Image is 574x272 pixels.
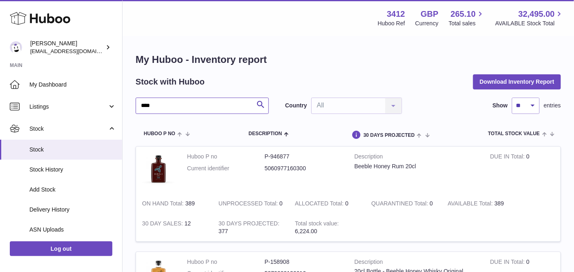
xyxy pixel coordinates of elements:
strong: ON HAND Total [142,200,185,209]
strong: 3412 [387,9,405,20]
strong: Description [355,258,478,268]
dd: 5060977160300 [265,165,342,172]
h2: Stock with Huboo [136,76,205,87]
span: My Dashboard [29,81,116,89]
span: Description [248,131,282,136]
dt: Huboo P no [187,153,265,161]
span: Listings [29,103,107,111]
dd: P-946877 [265,153,342,161]
span: AVAILABLE Stock Total [495,20,564,27]
span: Total stock value [488,131,540,136]
dt: Current identifier [187,165,265,172]
span: Total sales [449,20,485,27]
strong: DUE IN Total [490,259,526,267]
td: 0 [484,147,561,194]
strong: GBP [421,9,438,20]
td: 0 [212,194,289,214]
span: entries [544,102,561,109]
a: 32,495.00 AVAILABLE Stock Total [495,9,564,27]
div: Beeble Honey Rum 20cl [355,163,478,170]
strong: Description [355,153,478,163]
strong: AVAILABLE Total [448,200,494,209]
span: 6,224.00 [295,228,317,234]
td: 377 [212,214,289,241]
label: Show [493,102,508,109]
span: Stock History [29,166,116,174]
span: Delivery History [29,206,116,214]
strong: 30 DAYS PROJECTED [219,220,279,229]
span: Stock [29,125,107,133]
span: 0 [430,200,433,207]
span: Add Stock [29,186,116,194]
strong: QUARANTINED Total [371,200,430,209]
div: [PERSON_NAME] [30,40,104,55]
span: Huboo P no [144,131,175,136]
h1: My Huboo - Inventory report [136,53,561,66]
td: 389 [136,194,212,214]
dd: P-158908 [265,258,342,266]
a: Log out [10,241,112,256]
dt: Huboo P no [187,258,265,266]
img: info@beeble.buzz [10,41,22,54]
strong: UNPROCESSED Total [219,200,279,209]
span: ASN Uploads [29,226,116,234]
strong: DUE IN Total [490,153,526,162]
span: 265.10 [451,9,476,20]
a: 265.10 Total sales [449,9,485,27]
img: product image [142,153,175,185]
strong: Total stock value [295,220,339,229]
span: 30 DAYS PROJECTED [364,133,415,138]
div: Currency [415,20,439,27]
span: [EMAIL_ADDRESS][DOMAIN_NAME] [30,48,120,54]
label: Country [285,102,307,109]
div: Huboo Ref [378,20,405,27]
td: 389 [442,194,518,214]
strong: 30 DAY SALES [142,220,185,229]
strong: ALLOCATED Total [295,200,345,209]
td: 12 [136,214,212,241]
span: Stock [29,146,116,154]
span: 32,495.00 [518,9,555,20]
button: Download Inventory Report [473,74,561,89]
td: 0 [289,194,365,214]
